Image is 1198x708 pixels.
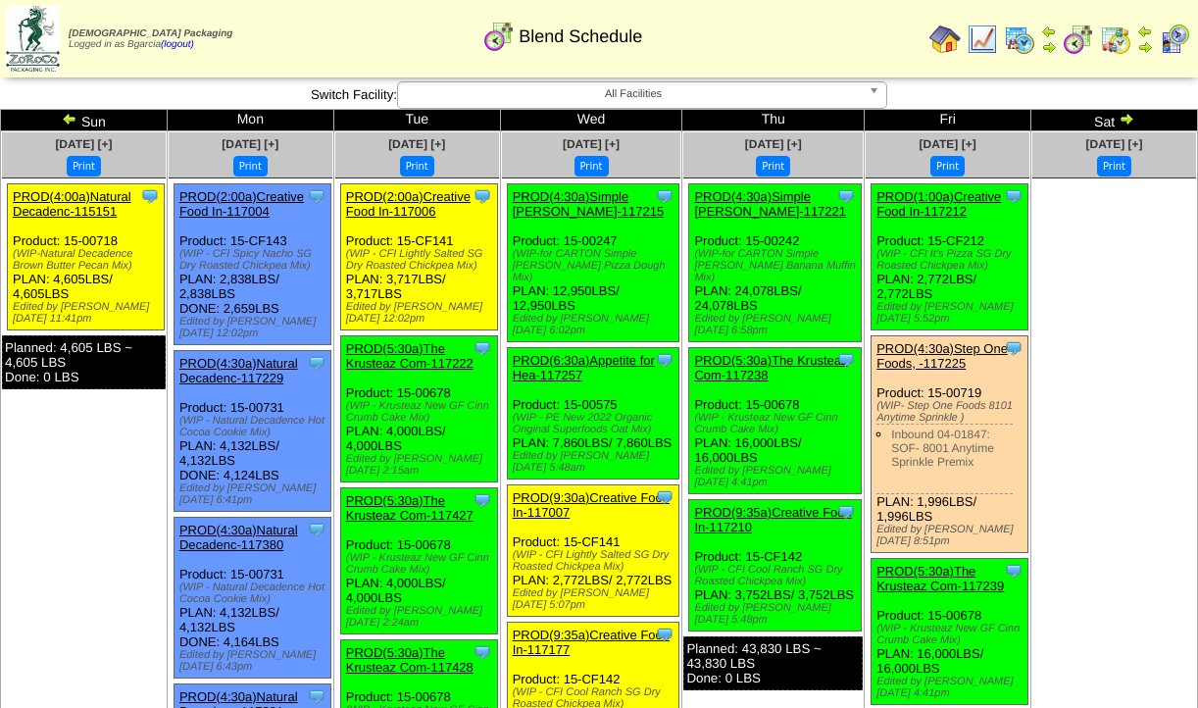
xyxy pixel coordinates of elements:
img: Tooltip [473,642,492,662]
img: calendarblend.gif [483,21,515,52]
img: Tooltip [473,186,492,206]
img: Tooltip [473,490,492,510]
button: Print [930,156,965,177]
div: (WIP - CFI It's Pizza SG Dry Roasted Chickpea Mix) [876,248,1027,272]
button: Print [1097,156,1131,177]
img: arrowleft.gif [62,111,77,126]
img: arrowright.gif [1041,39,1057,55]
button: Print [756,156,790,177]
div: (WIP - CFI Cool Ranch SG Dry Roasted Chickpea Mix) [694,564,860,587]
a: PROD(5:30a)The Krusteaz Com-117427 [346,493,474,523]
a: [DATE] [+] [388,137,445,151]
div: Edited by [PERSON_NAME] [DATE] 12:02pm [179,316,330,339]
img: Tooltip [140,186,160,206]
div: Product: 15-00719 PLAN: 1,996LBS / 1,996LBS [872,336,1028,553]
div: (WIP - CFI Lightly Salted SG Dry Roasted Chickpea Mix) [513,549,678,573]
img: calendarinout.gif [1100,24,1131,55]
img: Tooltip [836,350,856,370]
a: PROD(5:30a)The Krusteaz Com-117222 [346,341,474,371]
div: Edited by [PERSON_NAME] [DATE] 5:07pm [513,587,678,611]
a: PROD(4:00a)Natural Decadenc-115151 [13,189,131,219]
div: Product: 15-CF143 PLAN: 2,838LBS / 2,838LBS DONE: 2,659LBS [174,184,330,345]
div: Edited by [PERSON_NAME] [DATE] 2:24am [346,605,497,629]
button: Print [67,156,101,177]
a: PROD(9:30a)Creative Food In-117007 [513,490,670,520]
a: [DATE] [+] [222,137,278,151]
a: [DATE] [+] [1085,137,1142,151]
img: Tooltip [655,625,674,644]
img: Tooltip [655,186,674,206]
a: PROD(4:30a)Step One Foods, -117225 [876,341,1008,371]
a: PROD(2:00a)Creative Food In-117004 [179,189,304,219]
div: (WIP-for CARTON Simple [PERSON_NAME] Pizza Dough Mix) [513,248,678,283]
img: line_graph.gif [967,24,998,55]
div: Product: 15-00678 PLAN: 4,000LBS / 4,000LBS [340,488,497,634]
img: arrowleft.gif [1137,24,1153,39]
div: Planned: 4,605 LBS ~ 4,605 LBS Done: 0 LBS [2,335,166,389]
a: [DATE] [+] [563,137,620,151]
div: Product: 15-00731 PLAN: 4,132LBS / 4,132LBS DONE: 4,124LBS [174,351,330,512]
img: Tooltip [1004,186,1023,206]
a: [DATE] [+] [745,137,802,151]
a: PROD(6:30a)Appetite for Hea-117257 [513,353,655,382]
img: home.gif [929,24,961,55]
div: Edited by [PERSON_NAME] [DATE] 4:41pm [694,465,860,488]
img: Tooltip [307,520,326,539]
button: Print [574,156,609,177]
td: Sat [1031,110,1198,131]
div: (WIP - Krusteaz New GF Cinn Crumb Cake Mix) [346,552,497,576]
span: Logged in as Bgarcia [69,28,232,50]
img: calendarcustomer.gif [1159,24,1190,55]
button: Print [233,156,268,177]
a: PROD(4:30a)Simple [PERSON_NAME]-117221 [694,189,846,219]
img: calendarblend.gif [1063,24,1094,55]
img: Tooltip [836,186,856,206]
div: Edited by [PERSON_NAME] [DATE] 6:43pm [179,649,330,673]
div: Product: 15-CF141 PLAN: 3,717LBS / 3,717LBS [340,184,497,330]
img: zoroco-logo-small.webp [6,6,60,72]
div: Product: 15-00731 PLAN: 4,132LBS / 4,132LBS DONE: 4,164LBS [174,518,330,679]
a: Inbound 04-01847: SOF- 8001 Anytime Sprinkle Premix [891,428,994,469]
td: Thu [682,110,865,131]
div: (WIP- Step One Foods 8101 Anytime Sprinkle ) [876,400,1027,424]
div: Edited by [PERSON_NAME] [DATE] 6:58pm [694,313,860,336]
div: Product: 15-00718 PLAN: 4,605LBS / 4,605LBS [8,184,165,330]
img: calendarprod.gif [1004,24,1035,55]
div: (WIP-Natural Decadence Brown Butter Pecan Mix) [13,248,164,272]
img: Tooltip [655,350,674,370]
div: (WIP - Natural Decadence Hot Cocoa Cookie Mix) [179,582,330,605]
a: PROD(9:35a)Creative Food In-117177 [513,628,670,657]
a: PROD(4:30a)Simple [PERSON_NAME]-117215 [513,189,665,219]
div: Planned: 43,830 LBS ~ 43,830 LBS Done: 0 LBS [683,636,863,690]
img: arrowright.gif [1137,39,1153,55]
a: PROD(4:30a)Natural Decadenc-117380 [179,523,298,552]
div: Product: 15-CF141 PLAN: 2,772LBS / 2,772LBS [507,485,678,617]
div: Product: 15-00678 PLAN: 16,000LBS / 16,000LBS [689,348,861,494]
img: Tooltip [307,186,326,206]
div: Product: 15-CF212 PLAN: 2,772LBS / 2,772LBS [872,184,1028,330]
div: (WIP - Krusteaz New GF Cinn Crumb Cake Mix) [346,400,497,424]
td: Sun [1,110,168,131]
a: [DATE] [+] [920,137,976,151]
div: Product: 15-00242 PLAN: 24,078LBS / 24,078LBS [689,184,861,342]
img: Tooltip [836,502,856,522]
div: (WIP - Natural Decadence Hot Cocoa Cookie Mix) [179,415,330,438]
div: Edited by [PERSON_NAME] [DATE] 11:41pm [13,301,164,325]
a: PROD(4:30a)Natural Decadenc-117229 [179,356,298,385]
div: Edited by [PERSON_NAME] [DATE] 5:52pm [876,301,1027,325]
img: Tooltip [1004,338,1023,358]
a: [DATE] [+] [55,137,112,151]
div: Edited by [PERSON_NAME] [DATE] 8:51pm [876,524,1027,547]
div: Edited by [PERSON_NAME] [DATE] 2:15am [346,453,497,477]
button: Print [400,156,434,177]
div: Edited by [PERSON_NAME] [DATE] 4:41pm [876,676,1027,699]
img: Tooltip [307,686,326,706]
div: Edited by [PERSON_NAME] [DATE] 5:48pm [694,602,860,626]
a: PROD(5:30a)The Krusteaz Com-117239 [876,564,1004,593]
